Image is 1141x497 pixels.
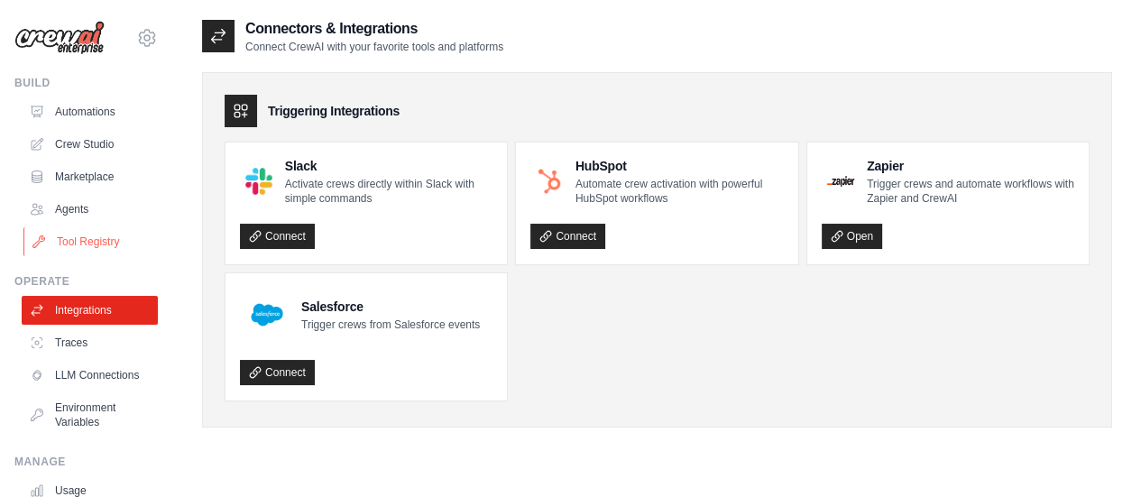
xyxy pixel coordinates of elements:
div: Build [14,76,158,90]
div: Manage [14,455,158,469]
a: Tool Registry [23,227,160,256]
p: Connect CrewAI with your favorite tools and platforms [245,40,503,54]
h4: Salesforce [301,298,480,316]
a: Connect [530,224,605,249]
p: Activate crews directly within Slack with simple commands [285,177,493,206]
h3: Triggering Integrations [268,102,400,120]
img: HubSpot Logo [536,168,562,194]
img: Zapier Logo [827,176,854,187]
a: LLM Connections [22,361,158,390]
a: Connect [240,224,315,249]
h4: HubSpot [575,157,784,175]
a: Crew Studio [22,130,158,159]
a: Automations [22,97,158,126]
img: Salesforce Logo [245,293,289,336]
p: Automate crew activation with powerful HubSpot workflows [575,177,784,206]
a: Connect [240,360,315,385]
img: Logo [14,21,105,55]
h4: Zapier [867,157,1074,175]
h4: Slack [285,157,493,175]
a: Environment Variables [22,393,158,437]
img: Slack Logo [245,168,272,195]
a: Agents [22,195,158,224]
a: Open [822,224,882,249]
div: Operate [14,274,158,289]
p: Trigger crews and automate workflows with Zapier and CrewAI [867,177,1074,206]
a: Marketplace [22,162,158,191]
a: Integrations [22,296,158,325]
h2: Connectors & Integrations [245,18,503,40]
a: Traces [22,328,158,357]
p: Trigger crews from Salesforce events [301,318,480,332]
